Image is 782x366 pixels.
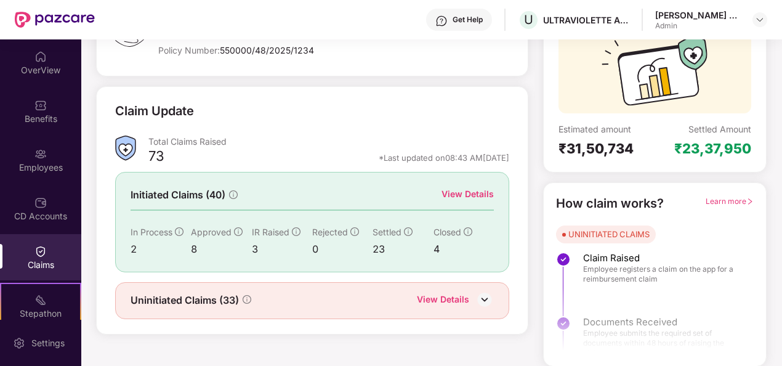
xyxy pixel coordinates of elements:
[34,99,47,112] img: svg+xml;base64,PHN2ZyBpZD0iQmVuZWZpdHMiIHhtbG5zPSJodHRwOi8vd3d3LnczLm9yZy8yMDAwL3N2ZyIgd2lkdGg9Ij...
[417,293,469,309] div: View Details
[175,227,183,236] span: info-circle
[475,290,494,309] img: DownIcon
[131,293,239,308] span: Uninitiated Claims (33)
[220,45,314,55] span: 550000/48/2025/1234
[583,264,741,284] span: Employee registers a claim on the app for a reimbursement claim
[229,190,238,199] span: info-circle
[115,136,136,161] img: ClaimsSummaryIcon
[34,148,47,160] img: svg+xml;base64,PHN2ZyBpZD0iRW1wbG95ZWVzIiB4bWxucz0iaHR0cDovL3d3dy53My5vcmcvMjAwMC9zdmciIHdpZHRoPS...
[568,228,650,240] div: UNINITIATED CLAIMS
[312,242,373,257] div: 0
[433,227,461,237] span: Closed
[34,51,47,63] img: svg+xml;base64,PHN2ZyBpZD0iSG9tZSIgeG1sbnM9Imh0dHA6Ly93d3cudzMub3JnLzIwMDAvc3ZnIiB3aWR0aD0iMjAiIG...
[158,44,392,56] div: Policy Number:
[15,12,95,28] img: New Pazcare Logo
[453,15,483,25] div: Get Help
[706,197,754,206] span: Learn more
[34,197,47,209] img: svg+xml;base64,PHN2ZyBpZD0iQ0RfQWNjb3VudHMiIGRhdGEtbmFtZT0iQ0QgQWNjb3VudHMiIHhtbG5zPSJodHRwOi8vd3...
[464,227,472,236] span: info-circle
[558,140,655,157] div: ₹31,50,734
[34,294,47,306] img: svg+xml;base64,PHN2ZyB4bWxucz0iaHR0cDovL3d3dy53My5vcmcvMjAwMC9zdmciIHdpZHRoPSIyMSIgaGVpZ2h0PSIyMC...
[350,227,359,236] span: info-circle
[373,242,433,257] div: 23
[131,227,172,237] span: In Process
[746,198,754,205] span: right
[524,12,533,27] span: U
[674,140,751,157] div: ₹23,37,950
[28,337,68,349] div: Settings
[191,227,232,237] span: Approved
[655,9,741,21] div: [PERSON_NAME] E A
[252,242,312,257] div: 3
[243,295,251,304] span: info-circle
[191,242,251,257] div: 8
[292,227,300,236] span: info-circle
[115,102,194,121] div: Claim Update
[433,242,494,257] div: 4
[556,252,571,267] img: svg+xml;base64,PHN2ZyBpZD0iU3RlcC1Eb25lLTMyeDMyIiB4bWxucz0iaHR0cDovL3d3dy53My5vcmcvMjAwMC9zdmciIH...
[13,337,25,349] img: svg+xml;base64,PHN2ZyBpZD0iU2V0dGluZy0yMHgyMCIgeG1sbnM9Imh0dHA6Ly93d3cudzMub3JnLzIwMDAvc3ZnIiB3aW...
[602,36,707,113] img: svg+xml;base64,PHN2ZyB3aWR0aD0iMTcyIiBoZWlnaHQ9IjExMyIgdmlld0JveD0iMCAwIDE3MiAxMTMiIGZpbGw9Im5vbm...
[655,21,741,31] div: Admin
[404,227,413,236] span: info-circle
[34,245,47,258] img: svg+xml;base64,PHN2ZyBpZD0iQ2xhaW0iIHhtbG5zPSJodHRwOi8vd3d3LnczLm9yZy8yMDAwL3N2ZyIgd2lkdGg9IjIwIi...
[583,252,741,264] span: Claim Raised
[441,187,494,201] div: View Details
[435,15,448,27] img: svg+xml;base64,PHN2ZyBpZD0iSGVscC0zMngzMiIgeG1sbnM9Imh0dHA6Ly93d3cudzMub3JnLzIwMDAvc3ZnIiB3aWR0aD...
[1,307,80,320] div: Stepathon
[131,187,225,203] span: Initiated Claims (40)
[755,15,765,25] img: svg+xml;base64,PHN2ZyBpZD0iRHJvcGRvd24tMzJ4MzIiIHhtbG5zPSJodHRwOi8vd3d3LnczLm9yZy8yMDAwL3N2ZyIgd2...
[252,227,289,237] span: IR Raised
[312,227,348,237] span: Rejected
[379,152,509,163] div: *Last updated on 08:43 AM[DATE]
[543,14,629,26] div: ULTRAVIOLETTE AUTOMOTIVE PRIVATE LIMITED
[234,227,243,236] span: info-circle
[688,123,751,135] div: Settled Amount
[148,147,164,168] div: 73
[373,227,401,237] span: Settled
[148,136,509,147] div: Total Claims Raised
[131,242,191,257] div: 2
[556,194,664,213] div: How claim works?
[558,123,655,135] div: Estimated amount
